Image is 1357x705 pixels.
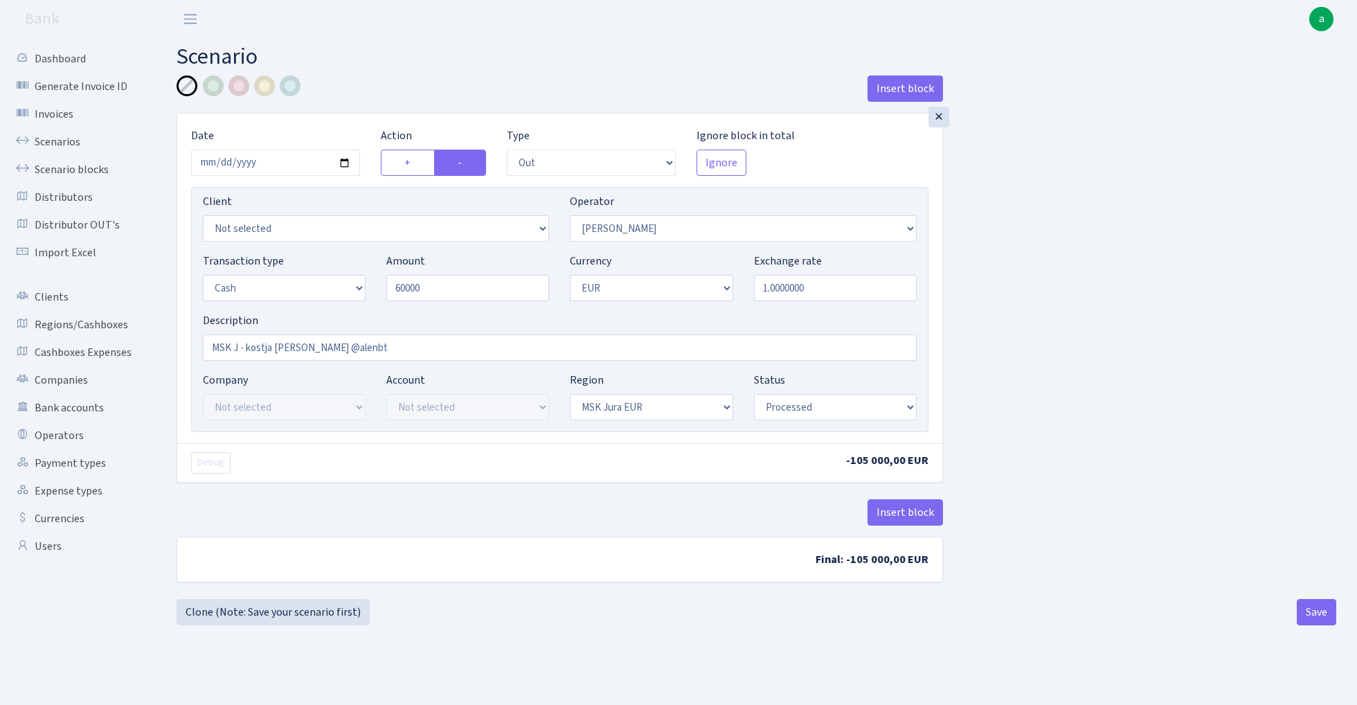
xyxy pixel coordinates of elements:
label: Date [191,127,214,144]
a: Clients [7,283,145,311]
a: Distributor OUT's [7,211,145,239]
label: Type [507,127,530,144]
label: Description [203,312,258,329]
a: Invoices [7,100,145,128]
button: Ignore [697,150,746,176]
button: Insert block [868,499,943,526]
button: Toggle navigation [173,8,208,30]
a: Operators [7,422,145,449]
a: Regions/Cashboxes [7,311,145,339]
a: Generate Invoice ID [7,73,145,100]
a: Users [7,533,145,560]
a: Distributors [7,184,145,211]
label: Region [570,372,604,389]
a: Cashboxes Expenses [7,339,145,366]
label: + [381,150,435,176]
a: Scenarios [7,128,145,156]
label: Ignore block in total [697,127,795,144]
label: Status [754,372,785,389]
a: Import Excel [7,239,145,267]
label: Company [203,372,248,389]
label: Action [381,127,412,144]
a: Expense types [7,477,145,505]
label: Transaction type [203,253,284,269]
a: Bank accounts [7,394,145,422]
a: Companies [7,366,145,394]
label: Account [386,372,425,389]
a: a [1309,7,1333,31]
label: Client [203,193,232,210]
a: Payment types [7,449,145,477]
label: Currency [570,253,611,269]
a: Currencies [7,505,145,533]
a: Clone (Note: Save your scenario first) [177,599,370,625]
span: Final: -105 000,00 EUR [816,552,928,567]
label: Exchange rate [754,253,822,269]
button: Save [1297,599,1336,625]
label: Amount [386,253,425,269]
span: -105 000,00 EUR [846,453,928,468]
span: Scenario [177,41,258,73]
a: Scenario blocks [7,156,145,184]
button: Insert block [868,75,943,102]
a: Dashboard [7,45,145,73]
label: - [434,150,486,176]
label: Operator [570,193,614,210]
button: Debug [191,452,231,474]
div: × [928,107,949,127]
